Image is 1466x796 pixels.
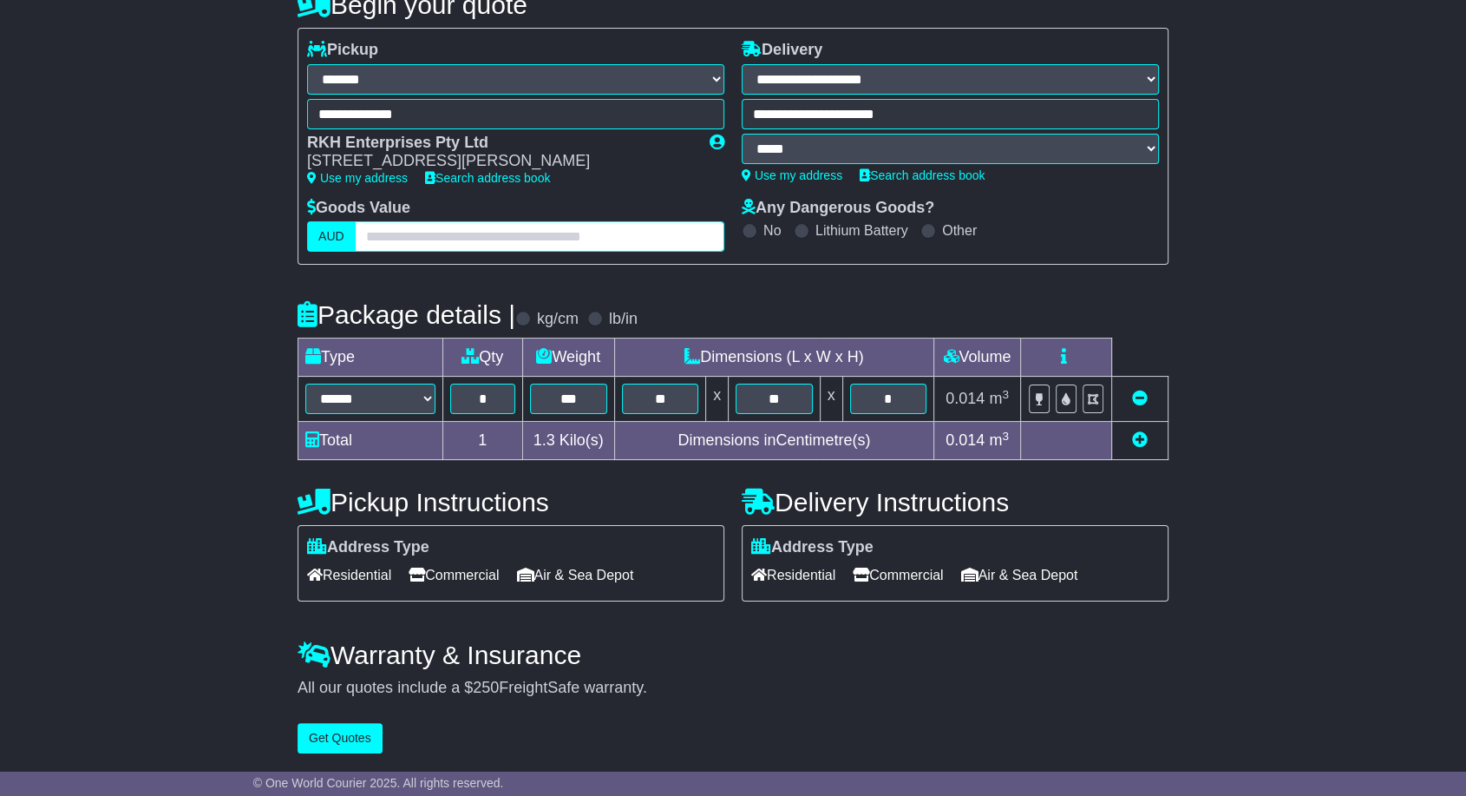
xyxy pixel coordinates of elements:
[298,300,515,329] h4: Package details |
[742,488,1168,516] h4: Delivery Instructions
[307,41,378,60] label: Pickup
[533,431,555,449] span: 1.3
[961,562,1078,589] span: Air & Sea Depot
[763,222,781,239] label: No
[706,377,729,422] td: x
[409,562,499,589] span: Commercial
[298,339,443,377] td: Type
[307,199,410,218] label: Goods Value
[1002,430,1009,443] sup: 3
[443,339,523,377] td: Qty
[253,776,504,790] span: © One World Courier 2025. All rights reserved.
[989,390,1009,407] span: m
[820,377,842,422] td: x
[933,339,1020,377] td: Volume
[307,562,391,589] span: Residential
[609,310,638,329] label: lb/in
[307,152,692,171] div: [STREET_ADDRESS][PERSON_NAME]
[942,222,977,239] label: Other
[443,422,523,460] td: 1
[537,310,579,329] label: kg/cm
[307,171,408,185] a: Use my address
[473,679,499,696] span: 250
[307,538,429,557] label: Address Type
[298,488,724,516] h4: Pickup Instructions
[517,562,634,589] span: Air & Sea Depot
[853,562,943,589] span: Commercial
[307,134,692,153] div: RKH Enterprises Pty Ltd
[742,168,842,182] a: Use my address
[742,41,822,60] label: Delivery
[946,431,985,449] span: 0.014
[751,538,874,557] label: Address Type
[860,168,985,182] a: Search address book
[1132,431,1148,449] a: Add new item
[614,339,933,377] td: Dimensions (L x W x H)
[815,222,908,239] label: Lithium Battery
[298,723,383,753] button: Get Quotes
[1132,390,1148,407] a: Remove this item
[742,199,934,218] label: Any Dangerous Goods?
[298,679,1168,698] div: All our quotes include a $ FreightSafe warranty.
[298,422,443,460] td: Total
[425,171,550,185] a: Search address book
[946,390,985,407] span: 0.014
[522,339,614,377] td: Weight
[1002,388,1009,401] sup: 3
[307,221,356,252] label: AUD
[989,431,1009,449] span: m
[614,422,933,460] td: Dimensions in Centimetre(s)
[522,422,614,460] td: Kilo(s)
[751,562,835,589] span: Residential
[298,641,1168,669] h4: Warranty & Insurance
